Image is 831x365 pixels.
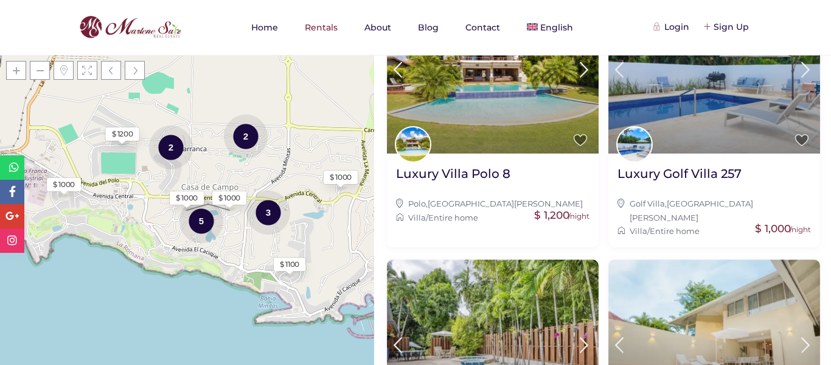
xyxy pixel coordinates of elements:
[280,259,299,270] div: $ 1100
[176,193,198,204] div: $ 1000
[655,20,689,34] div: Login
[112,129,133,140] div: $ 1200
[396,166,510,182] h2: Luxury Villa Polo 8
[617,166,742,182] h2: Luxury Golf Villa 257
[630,199,665,208] a: Golf Villa
[246,190,290,235] div: 3
[630,226,647,236] a: Villa
[396,197,589,210] div: ,
[428,213,478,222] a: Entire home
[149,124,193,170] div: 2
[630,199,753,222] a: [GEOGRAPHIC_DATA][PERSON_NAME]
[53,179,75,190] div: $ 1000
[96,117,278,181] div: Loading Maps
[396,166,510,191] a: Luxury Villa Polo 8
[76,13,184,42] img: logo
[650,226,700,236] a: Entire home
[617,166,742,191] a: Luxury Golf Villa 257
[704,20,749,34] div: Sign Up
[218,193,240,204] div: $ 1000
[540,22,573,33] span: English
[330,172,352,183] div: $ 1000
[408,199,426,208] a: Polo
[428,199,583,208] a: [GEOGRAPHIC_DATA][PERSON_NAME]
[617,197,811,224] div: ,
[617,224,811,238] div: /
[396,211,589,224] div: /
[408,213,426,222] a: Villa
[224,113,268,159] div: 2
